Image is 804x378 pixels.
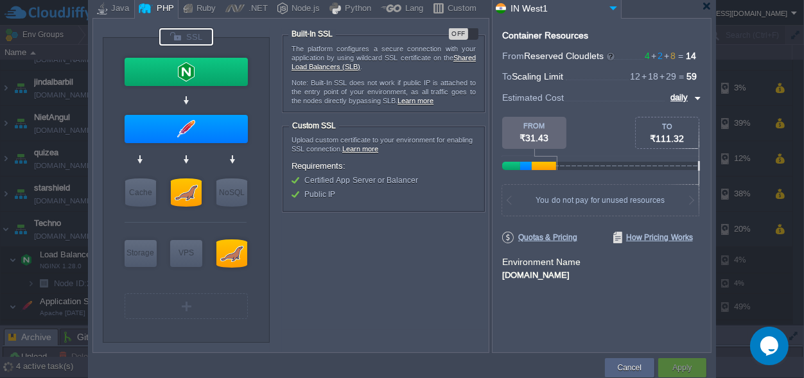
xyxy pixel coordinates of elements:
span: + [650,51,658,61]
span: ₹111.32 [651,133,685,144]
div: SQL Databases [171,178,202,207]
span: 18 [640,71,658,82]
span: Public IP [304,190,335,199]
div: VPS [170,240,202,266]
p: The platform configures a secure connection with your application by using wildcard SSL certifica... [292,44,476,71]
span: ₹31.43 [520,133,549,143]
div: NoSQL Databases [216,178,247,207]
div: Requirements: [292,161,476,171]
button: Apply [672,361,692,374]
div: Container Resources [502,31,588,40]
div: TO [636,123,699,130]
span: 2 [650,51,663,61]
span: = [676,51,686,61]
p: Note: Built-In SSL does not work if public IP is attached to the entry point of your environment,... [292,78,476,105]
span: Reserved Cloudlets [524,51,616,61]
span: To [502,71,512,82]
label: Environment Name [502,257,581,267]
div: FROM [502,122,566,130]
span: + [640,71,648,82]
span: 12 [630,71,640,82]
span: Estimated Cost [502,90,564,105]
span: 8 [663,51,676,61]
div: Storage [125,240,157,266]
span: + [663,51,670,61]
div: Create New Layer [125,293,248,319]
div: Upload custom certificate to your environment for enabling SSL connection. [292,135,476,153]
div: NoSQL [216,178,247,207]
div: Storage Containers [125,240,157,267]
span: How Pricing Works [613,232,693,243]
div: [DOMAIN_NAME] [502,268,701,280]
span: + [658,71,666,82]
div: OFF [449,28,468,40]
div: Built-In SSL [288,30,336,39]
span: From [502,51,524,61]
div: Application Servers [125,115,248,143]
button: Cancel [618,361,642,374]
span: = [676,71,686,82]
span: 4 [645,51,650,61]
div: Custom SSL [289,121,339,130]
div: Elastic VPS [170,240,202,267]
span: Certified App Server or Balancer [304,176,418,185]
span: Quotas & Pricing [502,232,577,243]
a: Learn more [342,145,378,153]
span: Scaling Limit [512,71,563,82]
iframe: chat widget [750,327,791,365]
span: 29 [658,71,676,82]
div: Load Balancer [125,58,248,86]
span: 14 [686,51,696,61]
a: Learn more [398,97,433,105]
span: 59 [686,71,697,82]
div: SQL Databases 2 Backup of 24/09/2025 [216,239,247,268]
div: Cache [125,178,156,207]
